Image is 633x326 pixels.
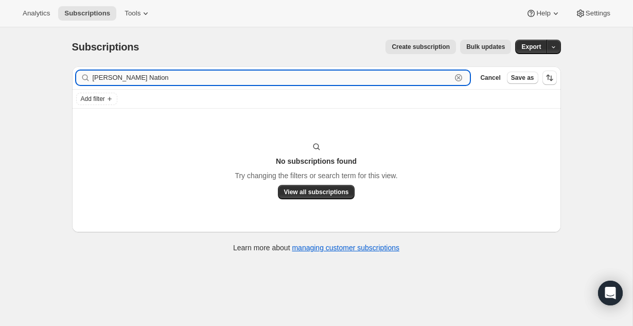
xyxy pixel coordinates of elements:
[64,9,110,18] span: Subscriptions
[460,40,511,54] button: Bulk updates
[93,71,452,85] input: Filter subscribers
[278,185,355,199] button: View all subscriptions
[58,6,116,21] button: Subscriptions
[16,6,56,21] button: Analytics
[118,6,157,21] button: Tools
[76,93,117,105] button: Add filter
[72,41,139,53] span: Subscriptions
[453,73,464,83] button: Clear
[598,281,623,305] div: Open Intercom Messenger
[536,9,550,18] span: Help
[392,43,450,51] span: Create subscription
[511,74,534,82] span: Save as
[233,243,399,253] p: Learn more about
[480,74,500,82] span: Cancel
[520,6,567,21] button: Help
[235,170,397,181] p: Try changing the filters or search term for this view.
[507,72,538,84] button: Save as
[292,244,399,252] a: managing customer subscriptions
[125,9,140,18] span: Tools
[521,43,541,51] span: Export
[586,9,610,18] span: Settings
[284,188,349,196] span: View all subscriptions
[385,40,456,54] button: Create subscription
[515,40,547,54] button: Export
[23,9,50,18] span: Analytics
[276,156,357,166] h3: No subscriptions found
[476,72,504,84] button: Cancel
[542,71,557,85] button: Sort the results
[81,95,105,103] span: Add filter
[569,6,617,21] button: Settings
[466,43,505,51] span: Bulk updates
